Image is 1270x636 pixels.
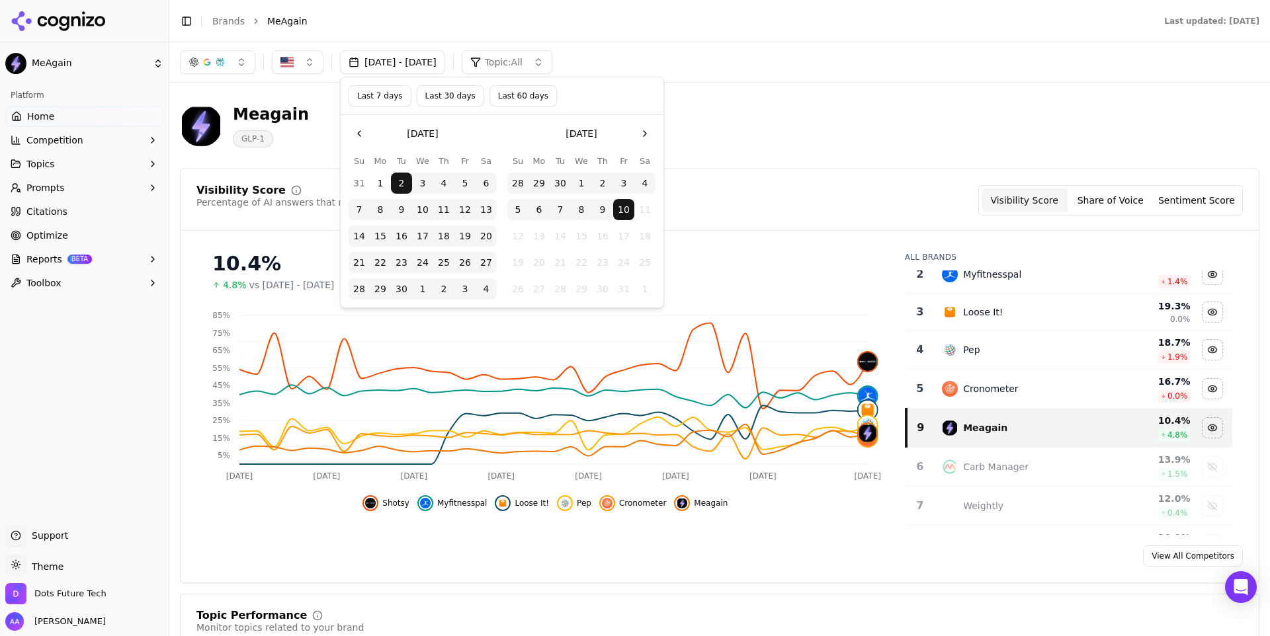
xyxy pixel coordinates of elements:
[267,15,308,28] span: MeAgain
[370,278,391,299] button: Monday, September 29th, 2025, selected
[454,225,476,247] button: Friday, September 19th, 2025, selected
[476,155,497,167] th: Saturday
[906,331,1232,370] tr: 4pepPep18.7%1.9%Hide pep data
[212,15,1138,28] nav: breadcrumb
[859,428,877,446] img: cronometer
[349,225,370,247] button: Sunday, September 14th, 2025, selected
[349,278,370,299] button: Sunday, September 28th, 2025, selected
[859,416,877,434] img: pep
[412,173,433,194] button: Wednesday, September 3rd, 2025, selected
[942,381,958,397] img: cronometer
[314,471,341,481] tspan: [DATE]
[391,278,412,299] button: Tuesday, September 30th, 2025, selected
[196,185,286,196] div: Visibility Score
[602,498,613,508] img: cronometer
[634,123,656,144] button: Go to the Next Month
[982,188,1068,212] button: Visibility Score
[911,342,929,358] div: 4
[349,199,370,220] button: Sunday, September 7th, 2025, selected
[196,621,364,634] div: Monitor topics related to your brand
[391,199,412,220] button: Tuesday, September 9th, 2025, selected
[497,498,508,508] img: loose it!
[905,252,1232,262] div: All Brands
[212,416,230,425] tspan: 25%
[212,252,878,276] div: 10.4%
[613,173,634,194] button: Friday, October 3rd, 2025, selected
[420,498,431,508] img: myfitnesspal
[29,616,106,627] span: [PERSON_NAME]
[911,266,929,282] div: 2
[1202,495,1223,516] button: Show weightly data
[634,173,656,194] button: Saturday, October 4th, 2025, selected
[906,526,1232,565] tr: 10.9%Show semaglutide app data
[489,85,557,106] button: Last 60 days
[5,612,106,631] button: Open user button
[1202,456,1223,477] button: Show carb manager data
[349,123,370,144] button: Go to the Previous Month
[476,252,497,273] button: Saturday, September 27th, 2025, selected
[1105,531,1190,544] div: 10.9 %
[26,205,67,218] span: Citations
[592,173,613,194] button: Thursday, October 2nd, 2025, selected
[859,401,877,419] img: loose it!
[1164,16,1259,26] div: Last updated: [DATE]
[401,471,428,481] tspan: [DATE]
[749,471,777,481] tspan: [DATE]
[433,252,454,273] button: Thursday, September 25th, 2025, selected
[662,471,689,481] tspan: [DATE]
[963,343,980,356] div: Pep
[433,225,454,247] button: Thursday, September 18th, 2025, selected
[349,173,370,194] button: Sunday, August 31st, 2025
[942,266,958,282] img: myfitnesspal
[571,173,592,194] button: Wednesday, October 1st, 2025, selected
[223,278,247,292] span: 4.8%
[859,387,877,405] img: myfitnesspal
[280,56,294,69] img: United States
[5,85,163,106] div: Platform
[5,153,163,175] button: Topics
[433,173,454,194] button: Thursday, September 4th, 2025, selected
[507,199,529,220] button: Sunday, October 5th, 2025, selected
[249,278,335,292] span: vs [DATE] - [DATE]
[1202,534,1223,555] button: Show semaglutide app data
[1202,339,1223,360] button: Hide pep data
[349,85,411,106] button: Last 7 days
[571,199,592,220] button: Wednesday, October 8th, 2025, selected
[476,225,497,247] button: Saturday, September 20th, 2025, selected
[1167,352,1188,362] span: 1.9 %
[391,173,412,194] button: Tuesday, September 2nd, 2025, selected
[550,155,571,167] th: Tuesday
[196,196,431,209] div: Percentage of AI answers that mention your brand
[613,199,634,220] button: Today, Friday, October 10th, 2025, selected
[26,229,68,242] span: Optimize
[196,610,307,621] div: Topic Performance
[417,85,484,106] button: Last 30 days
[362,495,409,511] button: Hide shotsy data
[1202,264,1223,285] button: Hide myfitnesspal data
[34,588,106,600] span: Dots Future Tech
[382,498,409,508] span: Shotsy
[592,199,613,220] button: Thursday, October 9th, 2025, selected
[485,56,523,69] span: Topic: All
[963,460,1029,473] div: Carb Manager
[963,268,1021,281] div: Myfitnesspal
[27,110,54,123] span: Home
[1154,188,1240,212] button: Sentiment Score
[5,201,163,222] a: Citations
[1105,299,1190,313] div: 19.3 %
[412,155,433,167] th: Wednesday
[26,253,62,266] span: Reports
[412,278,433,299] button: Wednesday, October 1st, 2025, selected
[476,278,497,299] button: Saturday, October 4th, 2025, selected
[370,199,391,220] button: Monday, September 8th, 2025, selected
[370,155,391,167] th: Monday
[575,471,602,481] tspan: [DATE]
[26,157,55,171] span: Topics
[515,498,549,508] span: Loose It!
[859,424,877,442] img: meagain
[592,155,613,167] th: Thursday
[26,561,63,572] span: Theme
[634,155,656,167] th: Saturday
[67,255,92,264] span: BETA
[906,255,1232,294] tr: 2myfitnesspalMyfitnesspal41.0%1.4%Hide myfitnesspal data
